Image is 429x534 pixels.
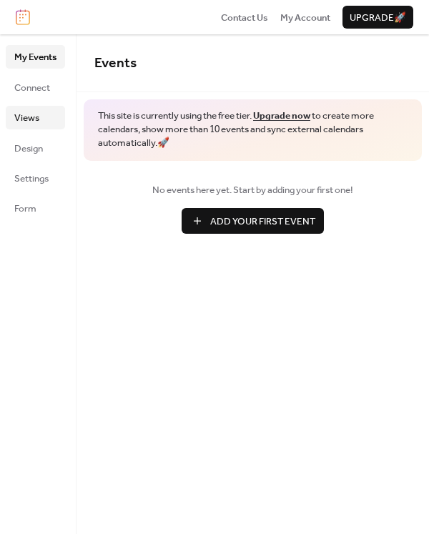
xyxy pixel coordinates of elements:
span: Form [14,202,36,216]
a: Contact Us [221,10,268,24]
a: My Account [280,10,330,24]
span: No events here yet. Start by adding your first one! [94,183,411,197]
a: Connect [6,76,65,99]
a: Form [6,197,65,219]
span: Add Your First Event [210,214,315,229]
span: This site is currently using the free tier. to create more calendars, show more than 10 events an... [98,109,408,150]
a: Views [6,106,65,129]
a: Upgrade now [253,107,310,125]
a: Design [6,137,65,159]
span: My Events [14,50,56,64]
span: Connect [14,81,50,95]
a: Settings [6,167,65,189]
img: logo [16,9,30,25]
span: Upgrade 🚀 [350,11,406,25]
span: Views [14,111,39,125]
a: My Events [6,45,65,68]
span: Design [14,142,43,156]
span: Events [94,50,137,76]
span: My Account [280,11,330,25]
a: Add Your First Event [94,208,411,234]
button: Add Your First Event [182,208,324,234]
button: Upgrade🚀 [342,6,413,29]
span: Contact Us [221,11,268,25]
span: Settings [14,172,49,186]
